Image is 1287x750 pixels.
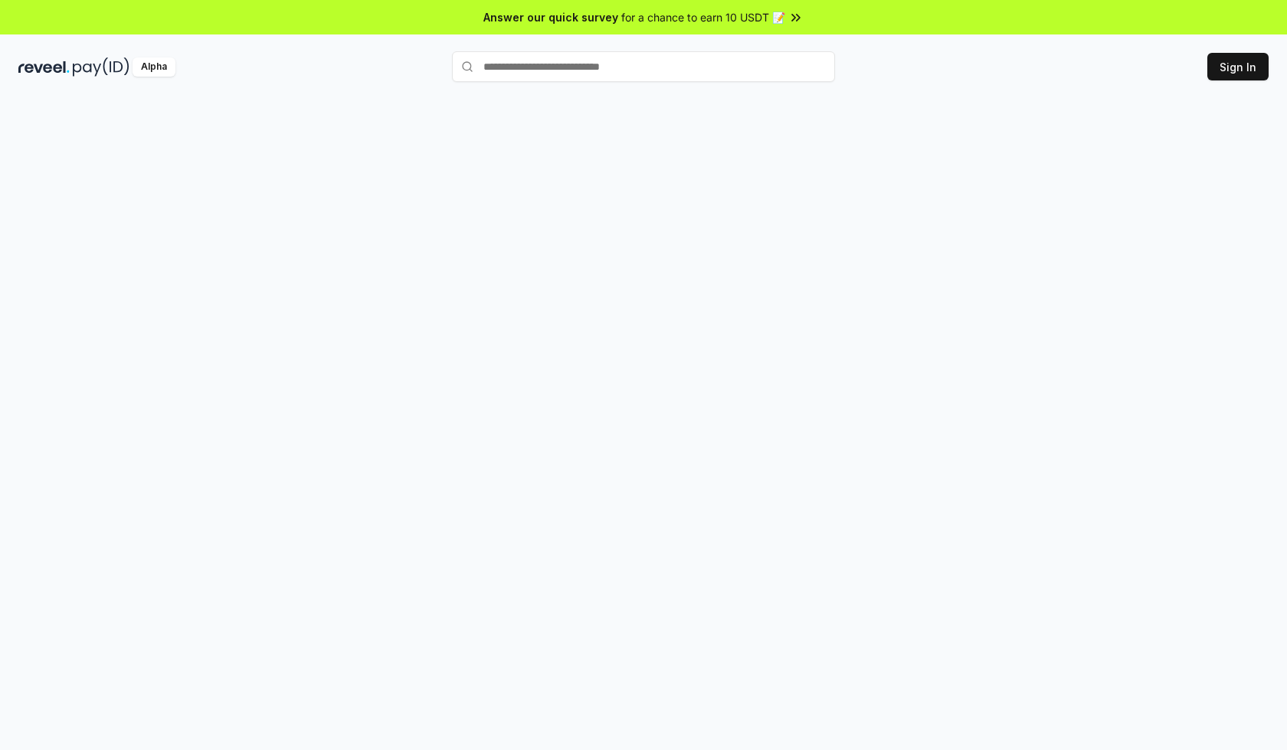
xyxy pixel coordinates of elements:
[18,57,70,77] img: reveel_dark
[483,9,618,25] span: Answer our quick survey
[73,57,129,77] img: pay_id
[133,57,175,77] div: Alpha
[621,9,785,25] span: for a chance to earn 10 USDT 📝
[1207,53,1269,80] button: Sign In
